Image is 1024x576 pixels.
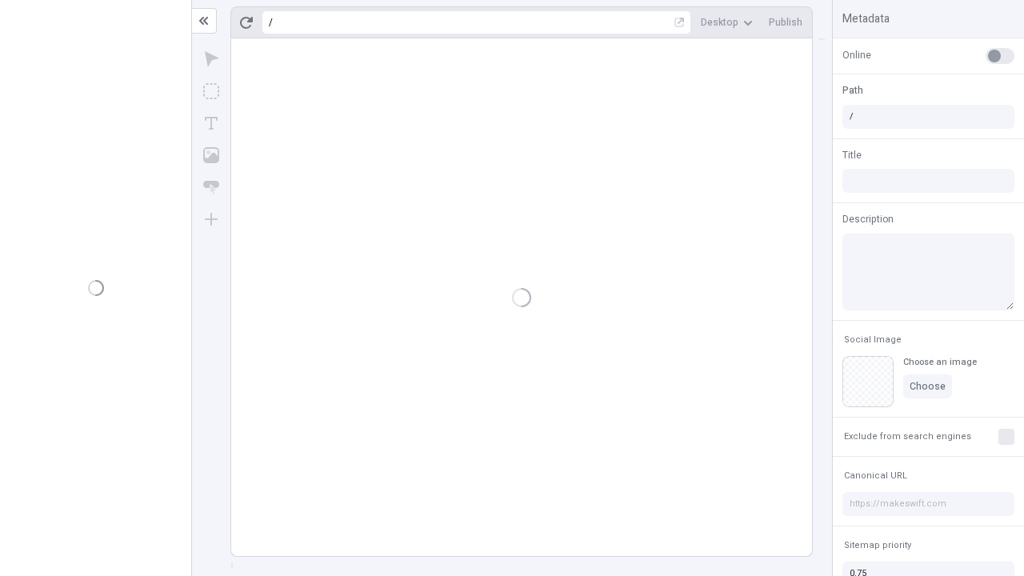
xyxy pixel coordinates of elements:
[762,10,809,34] button: Publish
[841,466,910,486] button: Canonical URL
[197,109,226,138] button: Text
[841,536,914,555] button: Sitemap priority
[769,16,802,29] span: Publish
[197,77,226,106] button: Box
[841,427,974,446] button: Exclude from search engines
[844,539,911,551] span: Sitemap priority
[841,330,905,350] button: Social Image
[842,212,894,226] span: Description
[197,173,226,202] button: Button
[701,16,738,29] span: Desktop
[844,470,907,482] span: Canonical URL
[842,83,863,98] span: Path
[842,48,871,62] span: Online
[694,10,759,34] button: Desktop
[844,430,971,442] span: Exclude from search engines
[903,356,977,368] div: Choose an image
[910,380,946,393] span: Choose
[197,141,226,170] button: Image
[842,148,862,162] span: Title
[269,16,273,29] div: /
[903,374,952,398] button: Choose
[842,492,1014,516] input: https://makeswift.com
[844,334,902,346] span: Social Image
